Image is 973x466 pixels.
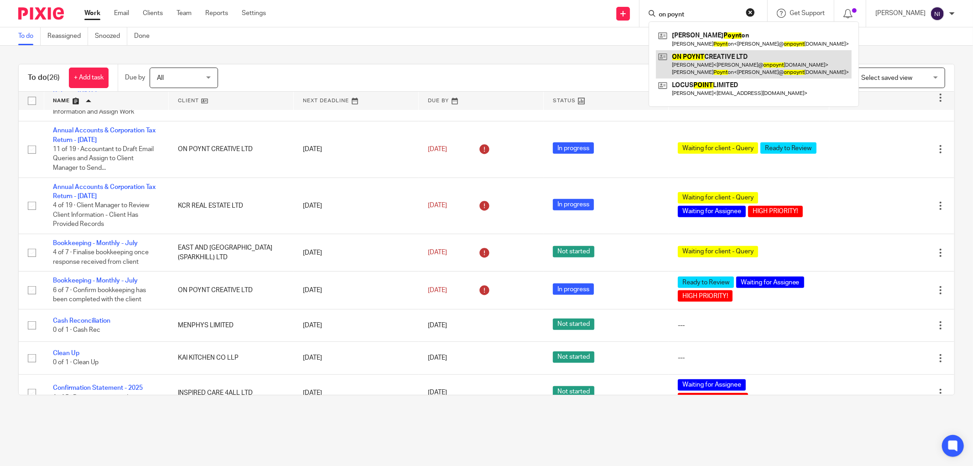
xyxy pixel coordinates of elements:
[53,240,138,246] a: Bookkeeping - Monthly - July
[678,379,746,391] span: Waiting for Assignee
[177,9,192,18] a: Team
[53,394,128,401] span: 1 of 5 · Response received
[53,99,149,115] span: 7 of 19 · Client Manager to Review Information and Assign Work
[205,9,228,18] a: Reports
[294,272,419,309] td: [DATE]
[428,322,447,329] span: [DATE]
[294,121,419,178] td: [DATE]
[553,283,594,295] span: In progress
[678,206,746,217] span: Waiting for Assignee
[294,309,419,341] td: [DATE]
[553,386,594,398] span: Not started
[790,10,825,16] span: Get Support
[169,234,294,272] td: EAST AND [GEOGRAPHIC_DATA] (SPARKHILL) LTD
[760,142,817,154] span: Ready to Review
[678,277,734,288] span: Ready to Review
[294,234,419,272] td: [DATE]
[18,27,41,45] a: To do
[736,277,804,288] span: Waiting for Assignee
[428,203,447,209] span: [DATE]
[169,374,294,411] td: INSPIRED CARE 4ALL LTD
[875,9,926,18] p: [PERSON_NAME]
[169,272,294,309] td: ON POYNT CREATIVE LTD
[28,73,60,83] h1: To do
[678,290,733,302] span: HIGH PRIORITY!
[428,146,447,152] span: [DATE]
[748,206,803,217] span: HIGH PRIORITY!
[428,390,447,396] span: [DATE]
[47,27,88,45] a: Reassigned
[134,27,156,45] a: Done
[428,287,447,293] span: [DATE]
[53,278,138,284] a: Bookkeeping - Monthly - July
[53,327,100,333] span: 0 of 1 · Cash Rec
[553,246,594,257] span: Not started
[53,287,146,303] span: 6 of 7 · Confirm bookkeeping has been completed with the client
[428,355,447,361] span: [DATE]
[553,142,594,154] span: In progress
[53,146,154,171] span: 11 of 19 · Accountant to Draft Email Queries and Assign to Client Manager to Send...
[861,75,912,81] span: Select saved view
[294,342,419,374] td: [DATE]
[746,8,755,17] button: Clear
[553,351,594,363] span: Not started
[553,319,594,330] span: Not started
[169,121,294,178] td: ON POYNT CREATIVE LTD
[125,73,145,82] p: Due by
[658,11,740,19] input: Search
[678,393,748,404] span: Records Outstanding
[53,127,156,143] a: Annual Accounts & Corporation Tax Return - [DATE]
[53,203,149,228] span: 4 of 19 · Client Manager to Review Client Information - Client Has Provided Records
[242,9,266,18] a: Settings
[84,9,100,18] a: Work
[678,353,820,362] div: ---
[930,6,945,21] img: svg%3E
[553,199,594,210] span: In progress
[53,318,110,324] a: Cash Reconciliation
[114,9,129,18] a: Email
[678,246,758,257] span: Waiting for client - Query
[157,75,164,81] span: All
[53,350,79,356] a: Clean Up
[47,74,60,81] span: (26)
[678,192,758,204] span: Waiting for client - Query
[53,385,143,391] a: Confirmation Statement - 2025
[428,250,447,256] span: [DATE]
[678,321,820,330] div: ---
[18,7,64,20] img: Pixie
[294,178,419,234] td: [DATE]
[169,178,294,234] td: KCR REAL ESTATE LTD
[294,374,419,411] td: [DATE]
[169,309,294,341] td: MENPHYS LIMITED
[69,68,109,88] a: + Add task
[143,9,163,18] a: Clients
[169,342,294,374] td: KAI KITCHEN CO LLP
[678,142,758,154] span: Waiting for client - Query
[53,250,149,266] span: 4 of 7 · Finalise bookkeeping once response received from client
[53,360,99,366] span: 0 of 1 · Clean Up
[53,184,156,199] a: Annual Accounts & Corporation Tax Return - [DATE]
[95,27,127,45] a: Snoozed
